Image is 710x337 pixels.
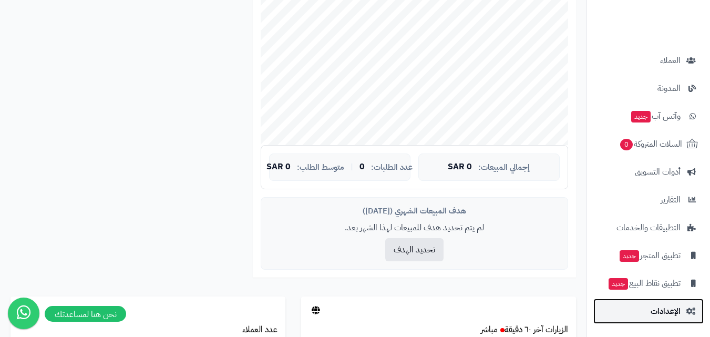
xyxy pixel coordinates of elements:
span: | [351,163,353,171]
span: 0 [620,139,633,150]
span: التطبيقات والخدمات [616,220,681,235]
span: وآتس آب [630,109,681,124]
span: السلات المتروكة [619,137,682,151]
a: السلات المتروكة0 [593,131,704,157]
a: التقارير [593,187,704,212]
button: تحديد الهدف [385,238,444,261]
span: الإعدادات [651,304,681,319]
span: 0 SAR [266,162,291,172]
a: التطبيقات والخدمات [593,215,704,240]
span: جديد [609,278,628,290]
span: 0 [359,162,365,172]
span: المدونة [657,81,681,96]
span: إجمالي المبيعات: [478,163,530,172]
p: لم يتم تحديد هدف للمبيعات لهذا الشهر بعد. [269,222,560,234]
a: أدوات التسويق [593,159,704,185]
span: العملاء [660,53,681,68]
span: 0 SAR [448,162,472,172]
a: الإعدادات [593,299,704,324]
span: أدوات التسويق [635,165,681,179]
a: الزيارات آخر ٦٠ دقيقةمباشر [481,323,568,336]
span: تطبيق المتجر [619,248,681,263]
img: logo-2.png [639,28,700,50]
a: وآتس آبجديد [593,104,704,129]
span: تطبيق نقاط البيع [608,276,681,291]
span: جديد [620,250,639,262]
a: المدونة [593,76,704,101]
span: التقارير [661,192,681,207]
a: العملاء [593,48,704,73]
a: تطبيق المتجرجديد [593,243,704,268]
span: جديد [631,111,651,122]
a: عدد العملاء [242,323,277,336]
span: متوسط الطلب: [297,163,344,172]
a: تطبيق نقاط البيعجديد [593,271,704,296]
span: عدد الطلبات: [371,163,413,172]
small: مباشر [481,323,498,336]
div: هدف المبيعات الشهري ([DATE]) [269,206,560,217]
